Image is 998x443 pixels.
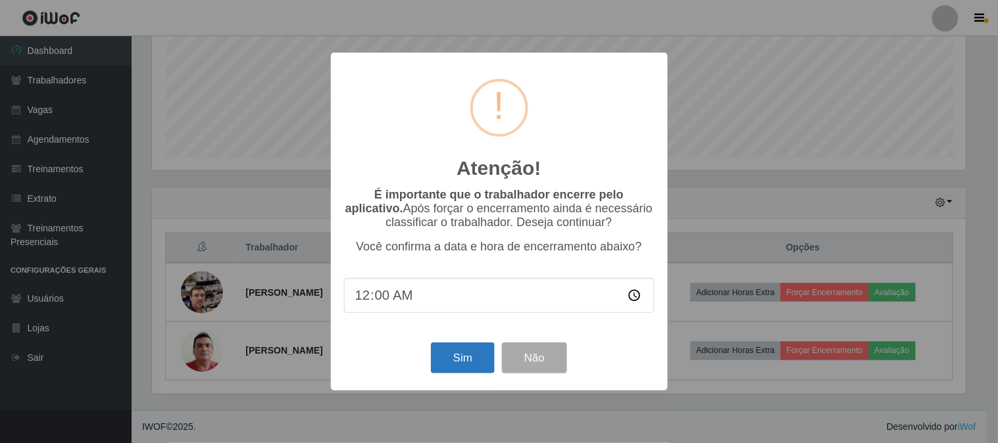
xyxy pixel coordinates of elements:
button: Não [502,342,567,373]
p: Você confirma a data e hora de encerramento abaixo? [344,240,655,254]
p: Após forçar o encerramento ainda é necessário classificar o trabalhador. Deseja continuar? [344,188,655,229]
button: Sim [431,342,495,373]
b: É importante que o trabalhador encerre pelo aplicativo. [345,188,624,215]
h2: Atenção! [457,156,541,180]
